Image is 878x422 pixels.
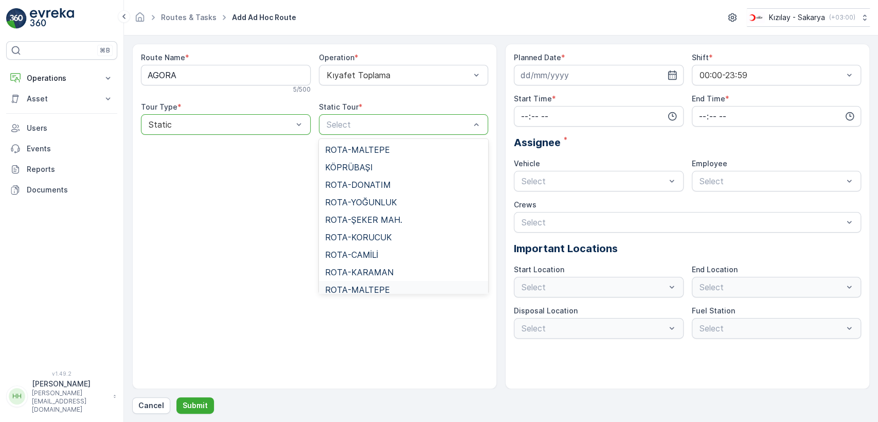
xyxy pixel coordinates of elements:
[514,53,561,62] label: Planned Date
[327,118,471,131] p: Select
[27,94,97,104] p: Asset
[692,159,727,168] label: Employee
[514,265,564,274] label: Start Location
[141,53,185,62] label: Route Name
[6,379,117,414] button: HH[PERSON_NAME][PERSON_NAME][EMAIL_ADDRESS][DOMAIN_NAME]
[692,53,709,62] label: Shift
[9,388,25,405] div: HH
[514,306,578,315] label: Disposal Location
[6,118,117,138] a: Users
[32,379,108,389] p: [PERSON_NAME]
[293,85,311,94] p: 5 / 500
[325,268,393,277] span: ROTA-KARAMAN
[319,53,354,62] label: Operation
[829,13,855,22] p: ( +03:00 )
[183,400,208,411] p: Submit
[32,389,108,414] p: [PERSON_NAME][EMAIL_ADDRESS][DOMAIN_NAME]
[747,12,765,23] img: k%C4%B1z%C4%B1lay_DTAvauz.png
[692,94,725,103] label: End Time
[6,159,117,180] a: Reports
[514,65,684,85] input: dd/mm/yyyy
[27,73,97,83] p: Operations
[325,250,378,259] span: ROTA-CAMİLİ
[27,123,113,133] p: Users
[522,175,666,187] p: Select
[176,397,214,414] button: Submit
[325,198,397,207] span: ROTA-YOĞUNLUK
[692,265,738,274] label: End Location
[325,285,390,294] span: ROTA-MALTEPE
[6,371,117,377] span: v 1.49.2
[141,102,177,111] label: Tour Type
[325,233,392,242] span: ROTA-KORUCUK
[161,13,217,22] a: Routes & Tasks
[6,180,117,200] a: Documents
[230,12,298,23] span: Add Ad Hoc Route
[6,68,117,89] button: Operations
[514,135,561,150] span: Assignee
[138,400,164,411] p: Cancel
[134,15,146,24] a: Homepage
[325,215,402,224] span: ROTA-ŞEKER MAH.
[514,94,552,103] label: Start Time
[514,159,540,168] label: Vehicle
[6,138,117,159] a: Events
[522,216,843,228] p: Select
[769,12,825,23] p: Kızılay - Sakarya
[27,185,113,195] p: Documents
[325,163,373,172] span: KÖPRÜBAŞI
[747,8,870,27] button: Kızılay - Sakarya(+03:00)
[132,397,170,414] button: Cancel
[692,306,735,315] label: Fuel Station
[514,241,861,256] p: Important Locations
[6,89,117,109] button: Asset
[514,200,536,209] label: Crews
[700,175,844,187] p: Select
[6,8,27,29] img: logo
[30,8,74,29] img: logo_light-DOdMpM7g.png
[319,102,359,111] label: Static Tour
[325,180,391,189] span: ROTA-DONATIM
[27,164,113,174] p: Reports
[100,46,110,55] p: ⌘B
[325,145,390,154] span: ROTA-MALTEPE
[27,144,113,154] p: Events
